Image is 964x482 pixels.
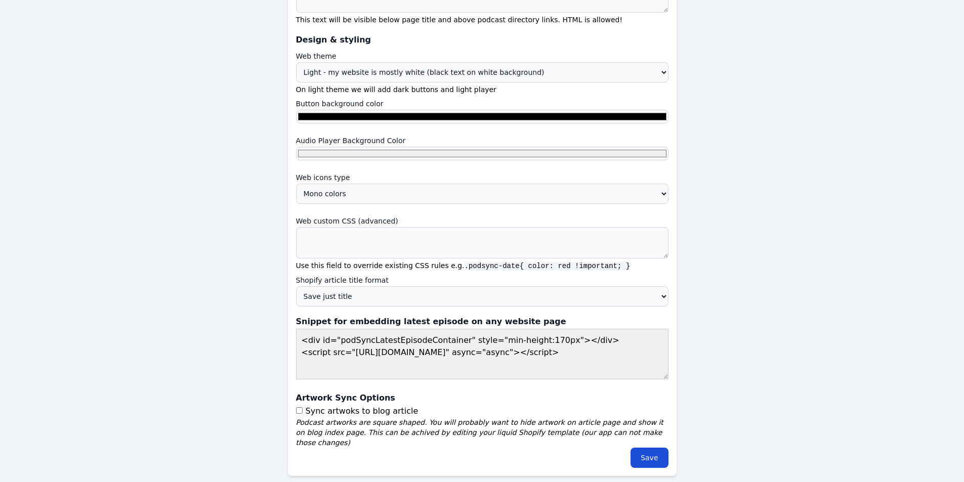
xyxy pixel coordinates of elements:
label: Web icons type [296,168,668,184]
div: Podcast artworks are square shaped. You will probably want to hide artwork on article page and sh... [296,417,668,448]
input: Save [631,448,668,468]
textarea: <div id="podSyncLatestEpisodeContainer" style="min-height:170px"></div> <script src="[URL][DOMAIN... [296,329,668,379]
label: Shopify article title format [296,271,668,286]
div: This text will be visible below page title and above podcast directory links. HTML is allowed! [296,15,668,25]
label: Web custom CSS (advanced) [296,212,668,227]
label: Web theme [296,47,668,62]
label: Audio Player Background Color [296,132,668,147]
label: Sync artwoks to blog article [306,406,418,416]
div: On light theme we will add dark buttons and light player [296,84,668,95]
label: Button background color [296,95,668,110]
div: Use this field to override existing CSS rules e.g. [296,260,668,271]
h3: Snippet for embedding latest episode on any website page [296,315,668,329]
span: .podsync-date{ color: red !important; } [465,262,631,270]
h3: Artwork Sync Options [296,391,668,405]
h3: Design & styling [296,33,668,47]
